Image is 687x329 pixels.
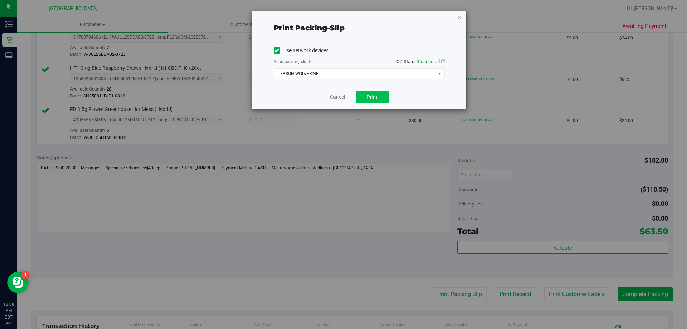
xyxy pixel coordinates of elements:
[356,91,389,103] button: Print
[21,271,30,279] iframe: Resource center unread badge
[274,69,435,79] span: EPSON-WOLVERINE
[435,69,444,79] span: select
[367,94,377,100] span: Print
[330,93,345,101] a: Cancel
[396,59,445,64] span: QZ Status:
[274,24,345,32] span: Print packing-slip
[274,58,314,65] label: Send packing-slip to:
[418,59,440,64] span: Connected
[7,272,29,293] iframe: Resource center
[274,47,328,54] label: Use network devices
